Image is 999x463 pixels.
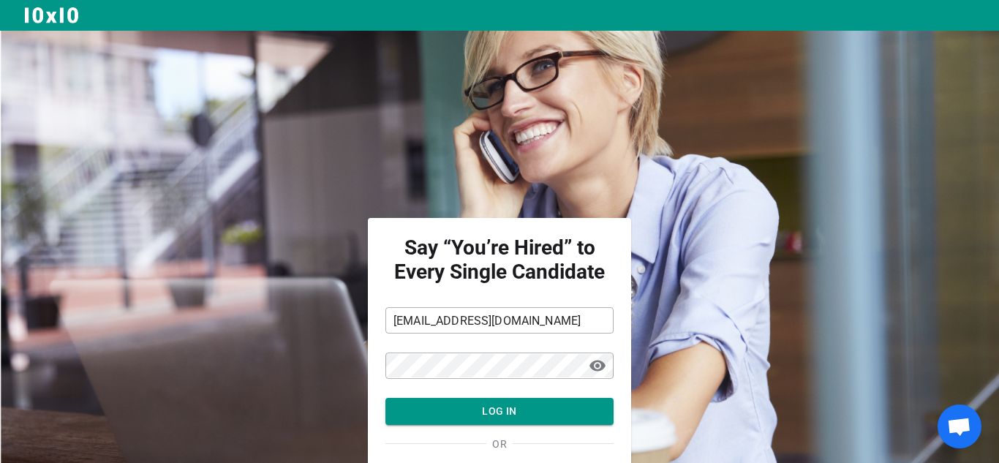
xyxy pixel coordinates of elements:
[385,398,614,425] button: LOG IN
[492,437,506,451] span: OR
[385,236,614,284] strong: Say “You’re Hired” to Every Single Candidate
[938,404,981,448] div: Open chat
[23,6,80,25] img: Logo
[385,309,614,332] input: Email Address*
[589,357,606,374] span: visibility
